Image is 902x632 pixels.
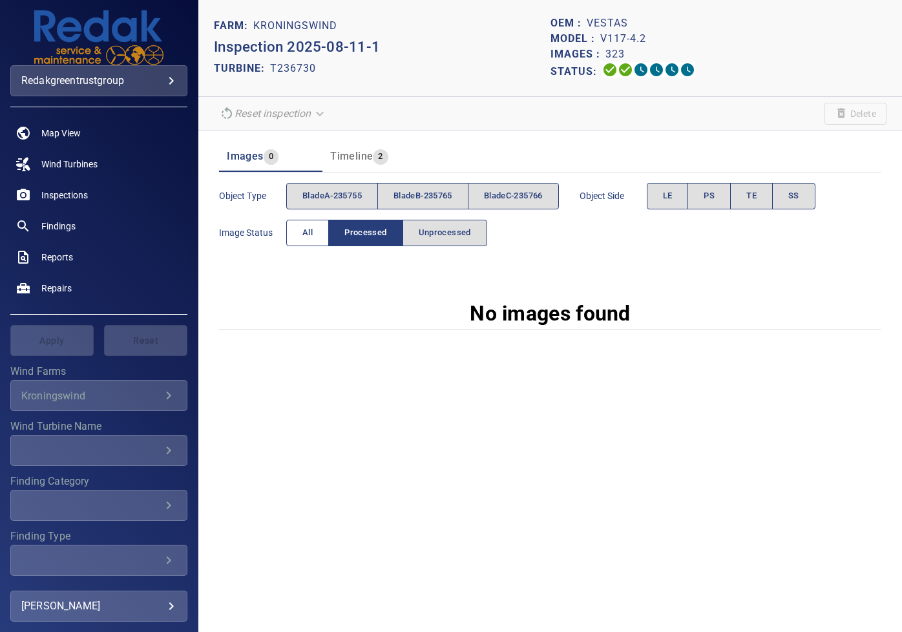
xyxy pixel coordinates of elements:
[214,18,253,34] p: FARM:
[41,220,76,233] span: Findings
[10,242,187,273] a: reports noActive
[647,183,689,209] button: LE
[219,189,286,202] span: Object type
[21,596,176,616] div: [PERSON_NAME]
[633,62,649,78] svg: Selecting 0%
[10,545,187,576] div: Finding Type
[286,183,378,209] button: bladeA-235755
[286,183,559,209] div: objectType
[393,189,452,204] span: bladeB-235765
[328,220,403,246] button: Processed
[687,183,731,209] button: PS
[10,531,187,542] label: Finding Type
[730,183,773,209] button: TE
[264,149,278,164] span: 0
[10,180,187,211] a: inspections noActive
[551,47,605,62] p: Images :
[647,183,815,209] div: objectSide
[419,226,471,240] span: Unprocessed
[286,220,487,246] div: imageStatus
[214,102,331,125] div: Reset inspection
[680,62,695,78] svg: Classification 0%
[10,490,187,521] div: Finding Category
[580,189,647,202] span: Object Side
[10,476,187,487] label: Finding Category
[219,226,286,239] span: Image Status
[214,36,550,58] p: Inspection 2025-08-11-1
[663,189,673,204] span: LE
[302,226,313,240] span: All
[403,220,487,246] button: Unprocessed
[788,189,799,204] span: SS
[21,390,161,402] div: Kroningswind
[468,183,559,209] button: bladeC-235766
[10,366,187,377] label: Wind Farms
[373,149,388,164] span: 2
[772,183,815,209] button: SS
[704,189,715,204] span: PS
[41,251,73,264] span: Reports
[10,435,187,466] div: Wind Turbine Name
[10,380,187,411] div: Wind Farms
[587,16,628,31] p: Vestas
[214,61,270,76] p: TURBINE:
[649,62,664,78] svg: ML Processing 0%
[330,150,373,162] span: Timeline
[551,16,587,31] p: OEM :
[286,220,329,246] button: All
[377,183,468,209] button: bladeB-235765
[10,149,187,180] a: windturbines noActive
[41,158,98,171] span: Wind Turbines
[344,226,386,240] span: Processed
[10,421,187,432] label: Wind Turbine Name
[21,70,176,91] div: redakgreentrustgroup
[227,150,263,162] span: Images
[605,47,625,62] p: 323
[10,118,187,149] a: map noActive
[602,62,618,78] svg: Uploading 100%
[270,61,316,76] p: T236730
[600,31,646,47] p: V117-4.2
[10,65,187,96] div: redakgreentrustgroup
[484,189,543,204] span: bladeC-235766
[551,31,600,47] p: Model :
[746,189,757,204] span: TE
[302,189,362,204] span: bladeA-235755
[551,62,602,81] p: Status:
[664,62,680,78] svg: Matching 0%
[41,189,88,202] span: Inspections
[253,18,337,34] p: Kroningswind
[41,282,72,295] span: Repairs
[41,127,81,140] span: Map View
[10,273,187,304] a: repairs noActive
[618,62,633,78] svg: Data Formatted 100%
[470,298,631,329] p: No images found
[824,103,886,125] span: Unable to delete the inspection due to your user permissions
[10,211,187,242] a: findings noActive
[34,10,163,65] img: redakgreentrustgroup-logo
[235,107,311,120] em: Reset inspection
